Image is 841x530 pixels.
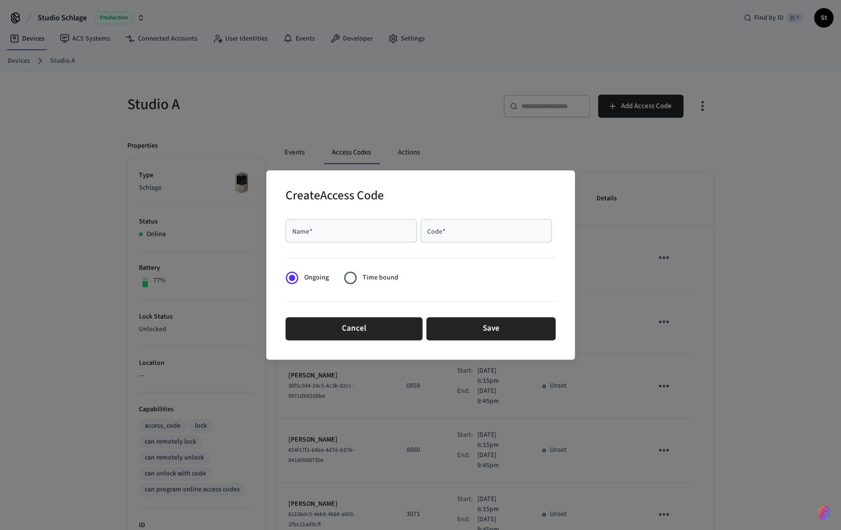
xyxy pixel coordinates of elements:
button: Cancel [285,317,422,340]
img: SeamLogoGradient.69752ec5.svg [818,505,829,520]
button: Save [426,317,556,340]
span: Time bound [363,273,398,283]
h2: Create Access Code [285,182,384,211]
span: Ongoing [304,273,328,283]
